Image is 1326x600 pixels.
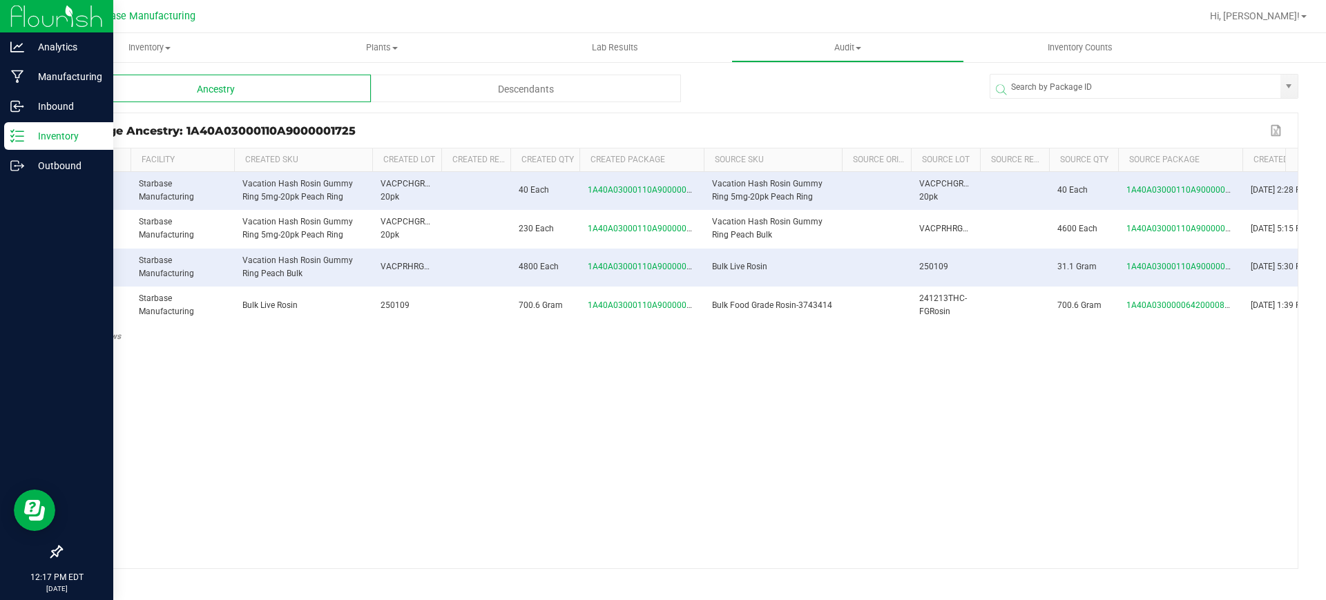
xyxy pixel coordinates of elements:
[1251,224,1325,233] span: [DATE] 5:15 PM EDT
[1057,262,1097,271] span: 31.1 Gram
[588,262,706,271] span: 1A40A03000110A9000001400
[86,10,195,22] span: Starbase Manufacturing
[704,148,842,172] th: Source SKU
[1126,224,1245,233] span: 1A40A03000110A9000001400
[24,128,107,144] p: Inventory
[519,185,549,195] span: 40 Each
[72,124,1267,137] div: Package Ancestry: 1A40A03000110A9000001725
[911,148,980,172] th: Source Lot
[1251,300,1325,310] span: [DATE] 1:39 PM EST
[919,179,995,202] span: VACPCHGR250821-20pk
[139,293,194,316] span: Starbase Manufacturing
[266,33,499,62] a: Plants
[139,255,194,278] span: Starbase Manufacturing
[712,217,823,240] span: Vacation Hash Rosin Gummy Ring Peach Bulk
[1029,41,1131,54] span: Inventory Counts
[10,129,24,143] inline-svg: Inventory
[1251,262,1325,271] span: [DATE] 5:30 PM EDT
[381,300,410,310] span: 250109
[1210,10,1300,21] span: Hi, [PERSON_NAME]!
[6,571,107,583] p: 12:17 PM EDT
[242,255,353,278] span: Vacation Hash Rosin Gummy Ring Peach Bulk
[499,33,731,62] a: Lab Results
[964,33,1197,62] a: Inventory Counts
[573,41,657,54] span: Lab Results
[919,293,967,316] span: 241213THC-FGRosin
[1126,262,1245,271] span: 1A40A03000110A9000000002
[33,41,266,54] span: Inventory
[1126,185,1245,195] span: 1A40A03000110A9000001526
[519,262,559,271] span: 4800 Each
[731,33,964,62] a: Audit
[441,148,510,172] th: Created Ref Field
[712,179,823,202] span: Vacation Hash Rosin Gummy Ring 5mg-20pk Peach Ring
[24,98,107,115] p: Inbound
[1267,122,1287,139] button: Export to Excel
[14,490,55,531] iframe: Resource center
[61,75,371,102] div: Ancestry
[1049,148,1118,172] th: Source Qty
[712,300,832,310] span: Bulk Food Grade Rosin-3743414
[10,40,24,54] inline-svg: Analytics
[33,33,266,62] a: Inventory
[1118,148,1242,172] th: Source Package
[1057,300,1102,310] span: 700.6 Gram
[510,148,579,172] th: Created Qty
[10,70,24,84] inline-svg: Manufacturing
[6,583,107,594] p: [DATE]
[1057,185,1088,195] span: 40 Each
[980,148,1049,172] th: Source Ref Field
[579,148,704,172] th: Created Package
[234,148,372,172] th: Created SKU
[139,217,194,240] span: Starbase Manufacturing
[842,148,911,172] th: Source Origin Harvests
[131,148,234,172] th: Facility
[10,159,24,173] inline-svg: Outbound
[919,224,1012,233] span: VACPRHRG250812BULK
[24,39,107,55] p: Analytics
[519,300,563,310] span: 700.6 Gram
[919,262,948,271] span: 250109
[381,179,456,202] span: VACPCHGR250821-20pk
[371,75,681,102] div: Descendants
[10,99,24,113] inline-svg: Inbound
[1057,224,1097,233] span: 4600 Each
[1126,300,1244,310] span: 1A40A0300000642000089075
[242,179,353,202] span: Vacation Hash Rosin Gummy Ring 5mg-20pk Peach Ring
[712,262,767,271] span: Bulk Live Rosin
[519,224,554,233] span: 230 Each
[381,262,473,271] span: VACPRHRG250812BULK
[267,41,498,54] span: Plants
[24,68,107,85] p: Manufacturing
[990,75,1280,99] input: Search by Package ID
[588,300,706,310] span: 1A40A03000110A9000000002
[242,217,353,240] span: Vacation Hash Rosin Gummy Ring 5mg-20pk Peach Ring
[139,179,194,202] span: Starbase Manufacturing
[372,148,441,172] th: Created Lot
[588,224,706,233] span: 1A40A03000110A9000001526
[732,41,963,54] span: Audit
[588,185,706,195] span: 1A40A03000110A9000001725
[1251,185,1325,195] span: [DATE] 2:28 PM EDT
[242,300,298,310] span: Bulk Live Rosin
[381,217,456,240] span: VACPCHGR250821-20pk
[24,157,107,174] p: Outbound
